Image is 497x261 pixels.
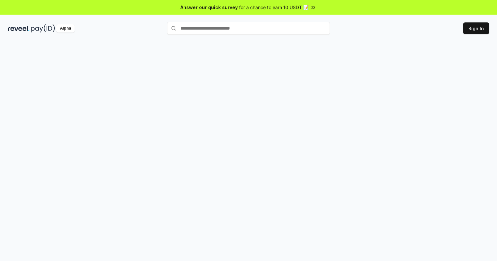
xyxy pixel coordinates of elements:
button: Sign In [463,22,489,34]
span: Answer our quick survey [180,4,238,11]
span: for a chance to earn 10 USDT 📝 [239,4,309,11]
img: pay_id [31,24,55,33]
img: reveel_dark [8,24,30,33]
div: Alpha [56,24,75,33]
